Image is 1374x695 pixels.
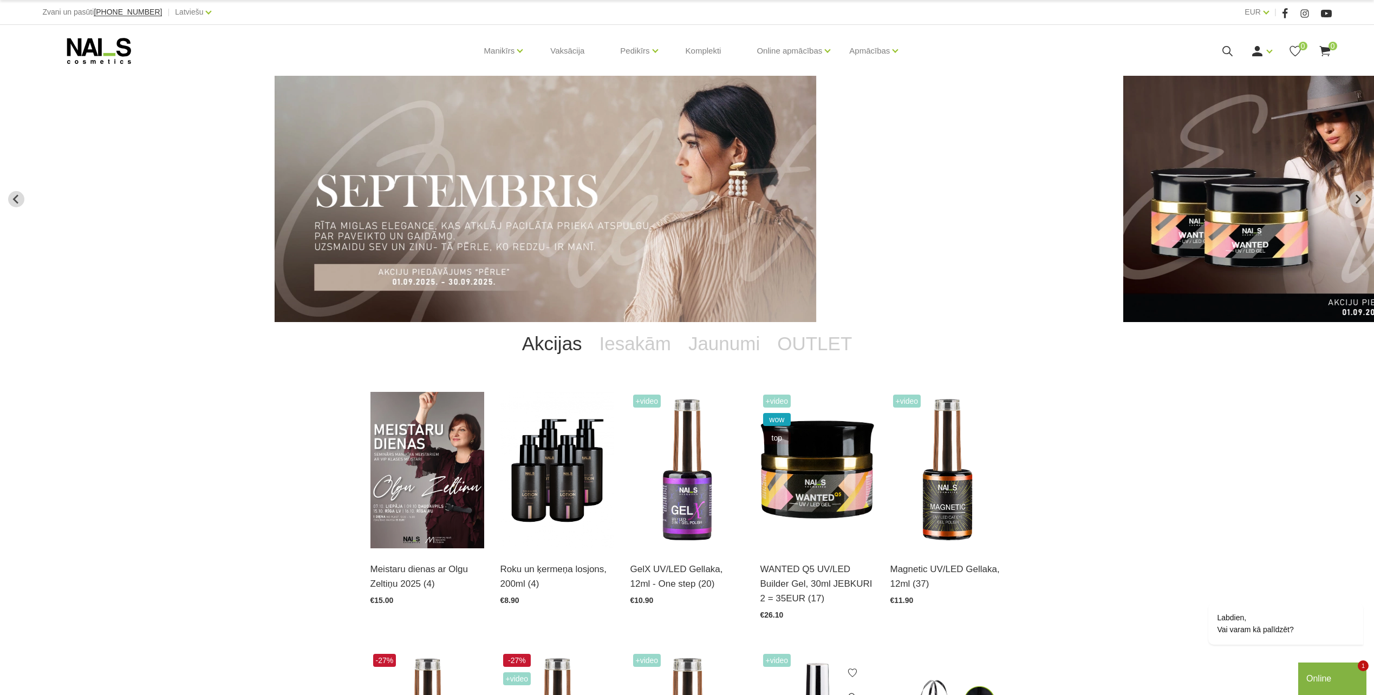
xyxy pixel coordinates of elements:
[1274,5,1277,19] span: |
[484,29,515,73] a: Manikīrs
[763,654,791,667] span: +Video
[373,654,396,667] span: -27%
[370,392,484,548] img: ✨ Meistaru dienas ar Olgu Zeltiņu 2025 ✨🍂 RUDENS / Seminārs manikīra meistariem 🍂📍 Liepāja – 7. o...
[757,29,822,73] a: Online apmācības
[890,392,1004,548] img: Ilgnoturīga gellaka, kas sastāv no metāla mikrodaļiņām, kuras īpaša magnēta ietekmē var pārvērst ...
[760,392,874,548] img: Gels WANTED NAILS cosmetics tehniķu komanda ir radījusi gelu, kas ilgi jau ir katra meistara mekl...
[370,596,394,605] span: €15.00
[500,562,614,591] a: Roku un ķermeņa losjons, 200ml (4)
[1329,42,1337,50] span: 0
[500,392,614,548] img: BAROJOŠS roku un ķermeņa LOSJONSBALI COCONUT barojošs roku un ķermeņa losjons paredzēts jebkura t...
[763,413,791,426] span: wow
[503,672,531,685] span: +Video
[630,562,744,591] a: GelX UV/LED Gellaka, 12ml - One step (20)
[1318,44,1332,58] a: 0
[890,562,1004,591] a: Magnetic UV/LED Gellaka, 12ml (37)
[630,596,654,605] span: €10.90
[1350,191,1366,207] button: Next slide
[175,5,203,18] a: Latviešu
[542,25,593,77] a: Vaksācija
[1288,44,1302,58] a: 0
[1299,42,1307,50] span: 0
[513,322,591,365] a: Akcijas
[620,29,649,73] a: Pedikīrs
[1298,660,1369,695] iframe: chat widget
[1174,505,1369,657] iframe: chat widget
[503,654,531,667] span: -27%
[680,322,769,365] a: Jaunumi
[42,5,162,19] div: Zvani un pasūti
[760,611,784,619] span: €26.10
[167,5,170,19] span: |
[893,395,921,408] span: +Video
[763,395,791,408] span: +Video
[1245,5,1261,18] a: EUR
[500,596,519,605] span: €8.90
[769,322,861,365] a: OUTLET
[633,654,661,667] span: +Video
[890,596,914,605] span: €11.90
[94,8,162,16] a: [PHONE_NUMBER]
[677,25,730,77] a: Komplekti
[633,395,661,408] span: +Video
[763,431,791,444] span: top
[630,392,744,548] img: Trīs vienā - bāze, tonis, tops (trausliem nagiem vēlams papildus lietot bāzi). Ilgnoturīga un int...
[849,29,890,73] a: Apmācības
[275,76,1099,322] li: 3 of 13
[370,562,484,591] a: Meistaru dienas ar Olgu Zeltiņu 2025 (4)
[8,191,24,207] button: Previous slide
[760,562,874,606] a: WANTED Q5 UV/LED Builder Gel, 30ml JEBKURI 2 = 35EUR (17)
[591,322,680,365] a: Iesakām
